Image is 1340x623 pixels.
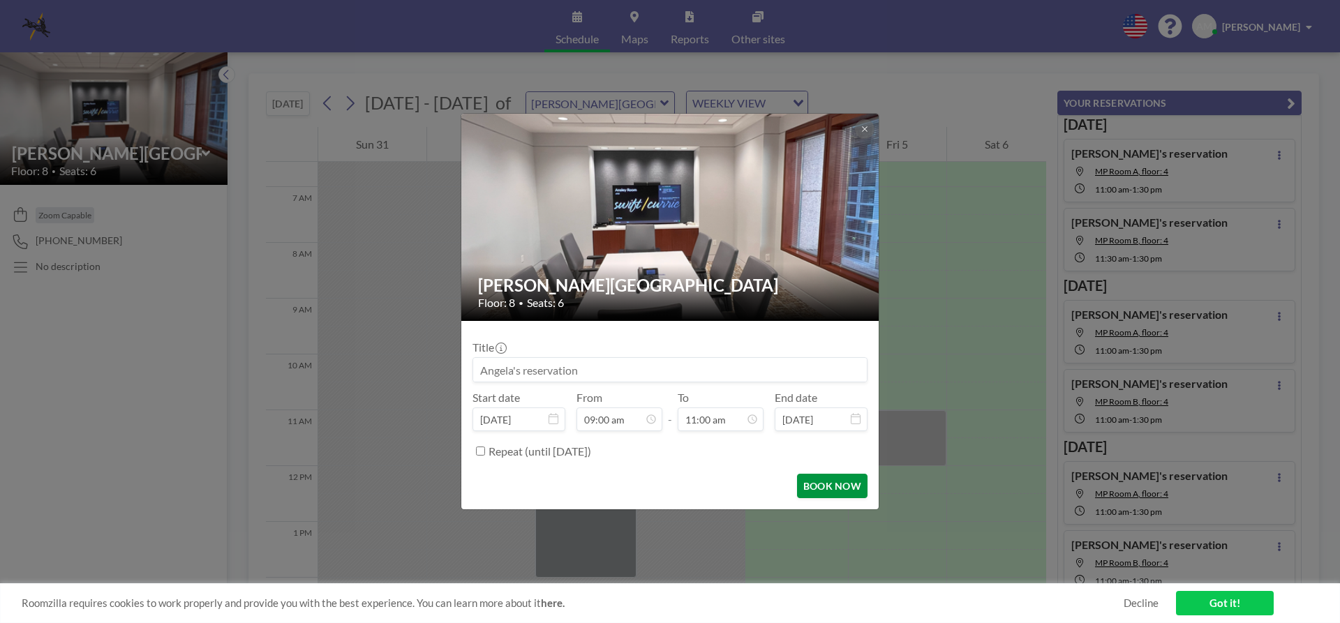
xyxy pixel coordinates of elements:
[472,340,505,354] label: Title
[678,391,689,405] label: To
[472,391,520,405] label: Start date
[527,296,564,310] span: Seats: 6
[1124,596,1159,610] a: Decline
[1176,591,1274,615] a: Got it!
[541,596,565,609] a: here.
[576,391,602,405] label: From
[473,358,867,382] input: Angela's reservation
[775,391,817,405] label: End date
[797,474,868,498] button: BOOK NOW
[22,596,1124,610] span: Roomzilla requires cookies to work properly and provide you with the best experience. You can lea...
[478,275,863,296] h2: [PERSON_NAME][GEOGRAPHIC_DATA]
[461,60,880,374] img: 537.png
[489,444,591,458] label: Repeat (until [DATE])
[478,296,515,310] span: Floor: 8
[668,396,672,426] span: -
[519,298,523,308] span: •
